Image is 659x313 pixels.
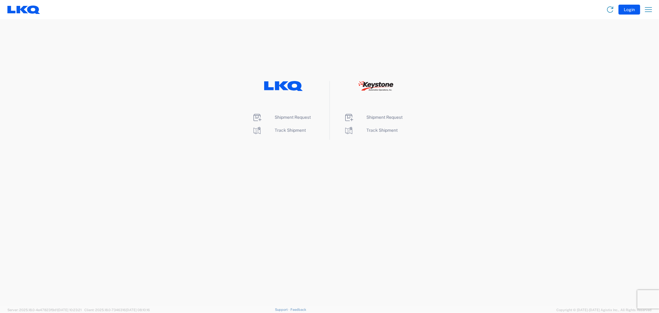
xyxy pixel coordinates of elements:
a: Support [275,308,290,311]
button: Login [619,5,640,15]
span: Copyright © [DATE]-[DATE] Agistix Inc., All Rights Reserved [556,307,652,313]
a: Shipment Request [252,115,311,120]
span: Server: 2025.18.0-4e47823f9d1 [7,308,82,312]
span: [DATE] 10:23:21 [57,308,82,312]
a: Shipment Request [344,115,403,120]
span: Track Shipment [275,128,306,133]
a: Feedback [290,308,306,311]
span: Shipment Request [275,115,311,120]
a: Track Shipment [252,128,306,133]
span: Track Shipment [367,128,398,133]
span: [DATE] 08:10:16 [126,308,150,312]
span: Client: 2025.18.0-7346316 [84,308,150,312]
span: Shipment Request [367,115,403,120]
a: Track Shipment [344,128,398,133]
